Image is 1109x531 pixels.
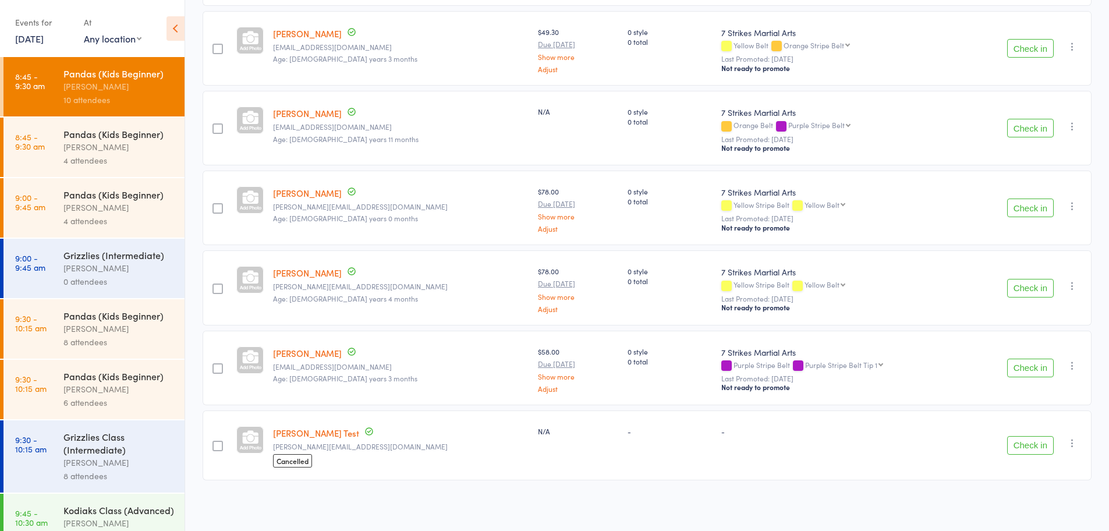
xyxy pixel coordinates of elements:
[721,27,958,38] div: 7 Strikes Martial Arts
[63,370,175,383] div: Pandas (Kids Beginner)
[15,13,72,32] div: Events for
[538,65,618,73] a: Adjust
[63,80,175,93] div: [PERSON_NAME]
[805,281,839,288] div: Yellow Belt
[63,154,175,167] div: 4 attendees
[721,295,958,303] small: Last Promoted: [DATE]
[538,107,618,116] div: N/A
[3,360,185,419] a: 9:30 -10:15 amPandas (Kids Beginner)[PERSON_NAME]6 attendees
[538,200,618,208] small: Due [DATE]
[15,374,47,393] time: 9:30 - 10:15 am
[63,456,175,469] div: [PERSON_NAME]
[721,186,958,198] div: 7 Strikes Martial Arts
[721,41,958,51] div: Yellow Belt
[1007,39,1054,58] button: Check in
[721,383,958,392] div: Not ready to promote
[788,121,845,129] div: Purple Stripe Belt
[273,134,419,144] span: Age: [DEMOGRAPHIC_DATA] years 11 months
[63,93,175,107] div: 10 attendees
[63,67,175,80] div: Pandas (Kids Beginner)
[63,430,175,456] div: Grizzlies Class (Intermediate)
[3,239,185,298] a: 9:00 -9:45 amGrizzlies (Intermediate)[PERSON_NAME]0 attendees
[63,396,175,409] div: 6 attendees
[273,347,342,359] a: [PERSON_NAME]
[721,107,958,118] div: 7 Strikes Martial Arts
[273,427,359,439] a: [PERSON_NAME] Test
[721,361,958,371] div: Purple Stripe Belt
[273,107,342,119] a: [PERSON_NAME]
[63,275,175,288] div: 0 attendees
[628,426,712,436] div: -
[63,261,175,275] div: [PERSON_NAME]
[15,508,48,527] time: 9:45 - 10:30 am
[538,426,618,436] div: N/A
[538,186,618,232] div: $78.00
[63,309,175,322] div: Pandas (Kids Beginner)
[63,516,175,530] div: [PERSON_NAME]
[538,225,618,232] a: Adjust
[538,279,618,288] small: Due [DATE]
[273,442,529,451] small: amie@7strikesma.com.au
[1007,436,1054,455] button: Check in
[63,335,175,349] div: 8 attendees
[273,123,529,131] small: murali.rkrajan@gmail.com
[273,203,529,211] small: Natalie.shahatit@gmail.com
[1007,119,1054,137] button: Check in
[721,55,958,63] small: Last Promoted: [DATE]
[1007,359,1054,377] button: Check in
[273,373,417,383] span: Age: [DEMOGRAPHIC_DATA] years 3 months
[628,186,712,196] span: 0 style
[63,128,175,140] div: Pandas (Kids Beginner)
[628,37,712,47] span: 0 total
[273,54,417,63] span: Age: [DEMOGRAPHIC_DATA] years 3 months
[721,135,958,143] small: Last Promoted: [DATE]
[721,266,958,278] div: 7 Strikes Martial Arts
[1007,279,1054,298] button: Check in
[721,63,958,73] div: Not ready to promote
[721,303,958,312] div: Not ready to promote
[628,266,712,276] span: 0 style
[628,27,712,37] span: 0 style
[721,281,958,291] div: Yellow Stripe Belt
[538,53,618,61] a: Show more
[63,469,175,483] div: 8 attendees
[63,249,175,261] div: Grizzlies (Intermediate)
[63,140,175,154] div: [PERSON_NAME]
[63,188,175,201] div: Pandas (Kids Beginner)
[538,293,618,300] a: Show more
[721,374,958,383] small: Last Promoted: [DATE]
[273,27,342,40] a: [PERSON_NAME]
[15,435,47,454] time: 9:30 - 10:15 am
[15,314,47,332] time: 9:30 - 10:15 am
[273,282,529,291] small: Natalie.shahatit@gmail.com
[628,356,712,366] span: 0 total
[3,420,185,493] a: 9:30 -10:15 amGrizzlies Class (Intermediate)[PERSON_NAME]8 attendees
[538,266,618,312] div: $78.00
[63,383,175,396] div: [PERSON_NAME]
[3,57,185,116] a: 8:45 -9:30 amPandas (Kids Beginner)[PERSON_NAME]10 attendees
[805,361,877,369] div: Purple Stripe Belt Tip 1
[721,143,958,153] div: Not ready to promote
[538,40,618,48] small: Due [DATE]
[63,504,175,516] div: Kodiaks Class (Advanced)
[628,116,712,126] span: 0 total
[84,32,141,45] div: Any location
[628,276,712,286] span: 0 total
[15,132,45,151] time: 8:45 - 9:30 am
[63,322,175,335] div: [PERSON_NAME]
[721,426,958,436] div: -
[721,346,958,358] div: 7 Strikes Martial Arts
[538,27,618,73] div: $49.30
[15,253,45,272] time: 9:00 - 9:45 am
[15,32,44,45] a: [DATE]
[721,121,958,131] div: Orange Belt
[273,187,342,199] a: [PERSON_NAME]
[3,178,185,238] a: 9:00 -9:45 amPandas (Kids Beginner)[PERSON_NAME]4 attendees
[84,13,141,32] div: At
[538,346,618,392] div: $58.00
[273,213,418,223] span: Age: [DEMOGRAPHIC_DATA] years 0 months
[628,196,712,206] span: 0 total
[15,72,45,90] time: 8:45 - 9:30 am
[3,299,185,359] a: 9:30 -10:15 amPandas (Kids Beginner)[PERSON_NAME]8 attendees
[273,454,312,468] span: Cancelled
